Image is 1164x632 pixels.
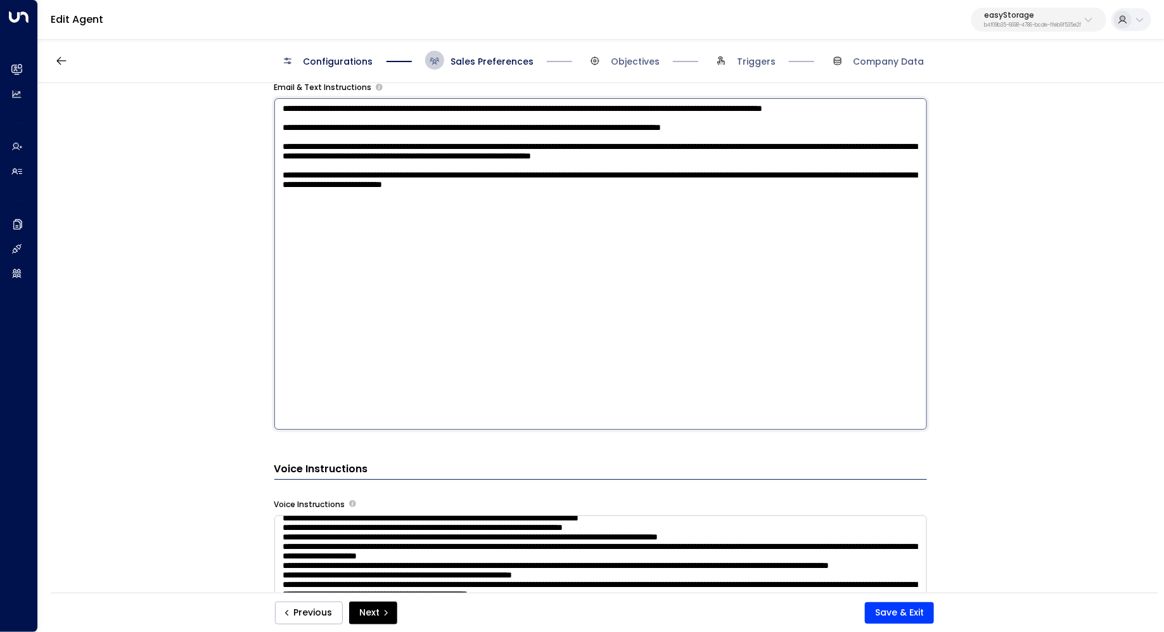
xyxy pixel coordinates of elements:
a: Edit Agent [51,12,103,27]
span: Triggers [737,55,776,68]
span: Objectives [611,55,660,68]
button: Provide specific instructions for phone conversations, such as tone, pacing, information to empha... [349,500,356,507]
h3: Voice Instructions [274,461,927,480]
button: Previous [275,602,343,624]
button: Provide any specific instructions you want the agent to follow only when responding to leads via ... [376,84,383,91]
button: easyStorageb4f09b35-6698-4786-bcde-ffeb9f535e2f [971,8,1106,32]
button: Next [349,602,397,624]
label: Voice Instructions [274,499,345,510]
span: Company Data [854,55,924,68]
span: Sales Preferences [451,55,534,68]
p: b4f09b35-6698-4786-bcde-ffeb9f535e2f [984,23,1081,28]
p: easyStorage [984,11,1081,19]
span: Configurations [304,55,373,68]
label: Email & Text Instructions [274,82,372,93]
button: Save & Exit [865,602,934,624]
